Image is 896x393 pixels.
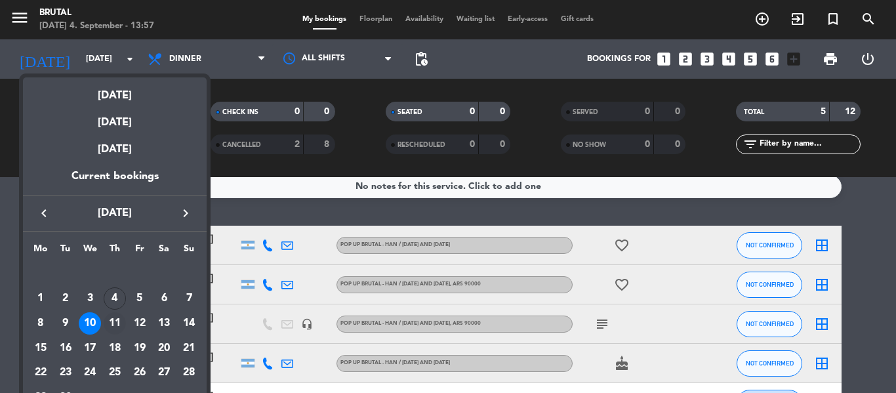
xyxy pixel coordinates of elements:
td: September 24, 2025 [77,361,102,386]
td: September 19, 2025 [127,336,152,361]
button: keyboard_arrow_right [174,205,197,222]
td: September 15, 2025 [28,336,53,361]
td: September 27, 2025 [152,361,177,386]
div: 18 [104,337,126,360]
td: September 5, 2025 [127,287,152,312]
td: September 7, 2025 [176,287,201,312]
td: September 25, 2025 [102,361,127,386]
div: 21 [178,337,200,360]
div: 25 [104,362,126,384]
td: September 11, 2025 [102,311,127,336]
td: September 8, 2025 [28,311,53,336]
th: Saturday [152,241,177,262]
div: [DATE] [23,131,207,168]
div: 17 [79,337,101,360]
div: 16 [54,337,77,360]
td: SEP [28,262,201,287]
th: Tuesday [53,241,78,262]
td: September 10, 2025 [77,311,102,336]
i: keyboard_arrow_left [36,205,52,221]
div: [DATE] [23,77,207,104]
span: [DATE] [56,205,174,222]
td: September 26, 2025 [127,361,152,386]
i: keyboard_arrow_right [178,205,193,221]
div: 9 [54,312,77,335]
div: [DATE] [23,104,207,131]
div: 28 [178,362,200,384]
td: September 22, 2025 [28,361,53,386]
td: September 17, 2025 [77,336,102,361]
div: 10 [79,312,101,335]
th: Thursday [102,241,127,262]
td: September 18, 2025 [102,336,127,361]
td: September 3, 2025 [77,287,102,312]
div: 5 [129,287,151,310]
th: Monday [28,241,53,262]
td: September 9, 2025 [53,311,78,336]
div: 20 [153,337,175,360]
div: 27 [153,362,175,384]
div: 15 [30,337,52,360]
div: 4 [104,287,126,310]
td: September 23, 2025 [53,361,78,386]
div: 13 [153,312,175,335]
div: 23 [54,362,77,384]
td: September 12, 2025 [127,311,152,336]
button: keyboard_arrow_left [32,205,56,222]
th: Sunday [176,241,201,262]
td: September 4, 2025 [102,287,127,312]
div: 11 [104,312,126,335]
td: September 21, 2025 [176,336,201,361]
td: September 14, 2025 [176,311,201,336]
div: 6 [153,287,175,310]
div: 26 [129,362,151,384]
div: 24 [79,362,101,384]
td: September 2, 2025 [53,287,78,312]
div: 8 [30,312,52,335]
td: September 28, 2025 [176,361,201,386]
div: 14 [178,312,200,335]
div: 7 [178,287,200,310]
td: September 13, 2025 [152,311,177,336]
th: Wednesday [77,241,102,262]
div: 1 [30,287,52,310]
td: September 6, 2025 [152,287,177,312]
div: 19 [129,337,151,360]
th: Friday [127,241,152,262]
div: 22 [30,362,52,384]
td: September 20, 2025 [152,336,177,361]
div: 3 [79,287,101,310]
td: September 16, 2025 [53,336,78,361]
div: Current bookings [23,168,207,195]
td: September 1, 2025 [28,287,53,312]
div: 2 [54,287,77,310]
div: 12 [129,312,151,335]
